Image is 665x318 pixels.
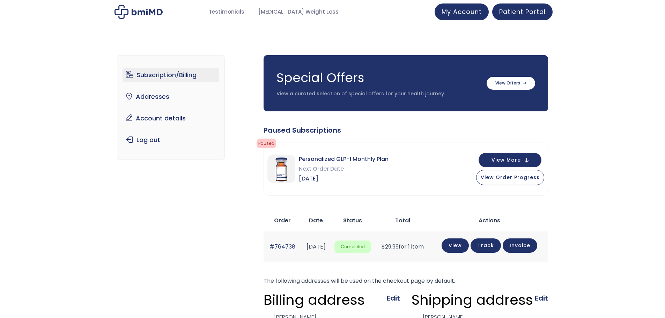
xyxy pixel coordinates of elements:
[123,89,219,104] a: Addresses
[258,8,339,16] span: [MEDICAL_DATA] Weight Loss
[123,68,219,82] a: Subscription/Billing
[492,158,521,162] span: View More
[299,164,389,174] span: Next Order Date
[343,216,362,224] span: Status
[382,243,385,251] span: $
[299,154,389,164] span: Personalized GLP-1 Monthly Plan
[435,3,489,20] a: My Account
[471,238,501,253] a: Track
[209,8,244,16] span: Testimonials
[276,69,480,87] h3: Special Offers
[264,276,548,286] p: The following addresses will be used on the checkout page by default.
[306,243,326,251] time: [DATE]
[276,90,480,97] p: View a curated selection of special offers for your health journey.
[123,111,219,126] a: Account details
[299,174,389,184] span: [DATE]
[395,216,410,224] span: Total
[387,293,400,303] a: Edit
[202,5,251,19] a: Testimonials
[309,216,323,224] span: Date
[334,241,371,253] span: Completed
[499,7,546,16] span: Patient Portal
[503,238,537,253] a: Invoice
[264,125,548,135] div: Paused Subscriptions
[269,243,295,251] a: #764738
[123,133,219,147] a: Log out
[274,216,291,224] span: Order
[479,153,541,167] button: View More
[382,243,399,251] span: 29.99
[442,7,482,16] span: My Account
[257,139,276,148] span: Paused
[479,216,500,224] span: Actions
[264,291,365,309] h3: Billing address
[114,5,163,19] img: My account
[375,231,431,262] td: for 1 item
[251,5,346,19] a: [MEDICAL_DATA] Weight Loss
[476,170,544,185] button: View Order Progress
[492,3,553,20] a: Patient Portal
[535,293,548,303] a: Edit
[412,291,533,309] h3: Shipping address
[117,55,225,160] nav: Account pages
[481,174,540,181] span: View Order Progress
[442,238,469,253] a: View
